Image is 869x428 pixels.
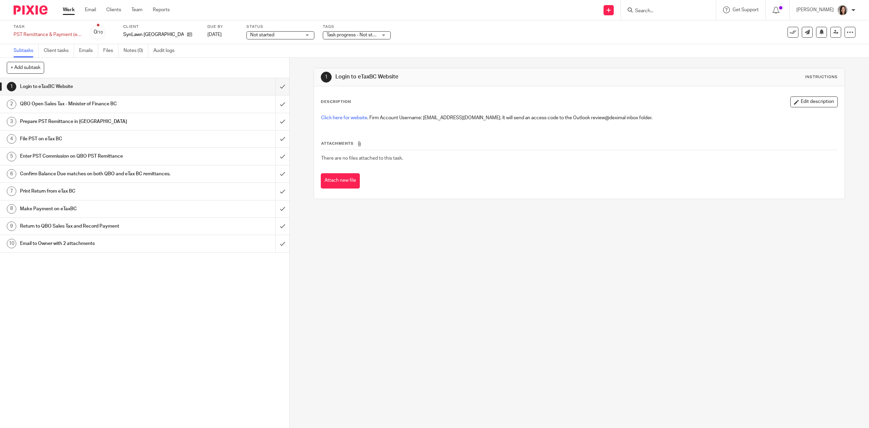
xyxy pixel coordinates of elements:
[14,31,81,38] div: PST Remittance &amp; Payment (eTaxBC) - Quarterly
[79,44,98,57] a: Emails
[20,99,186,109] h1: QBO Open Sales Tax - Minister of Finance BC
[7,186,16,196] div: 7
[321,99,351,105] p: Description
[124,44,148,57] a: Notes (0)
[207,24,238,30] label: Due by
[321,115,367,120] a: Click here for website
[14,44,39,57] a: Subtasks
[321,114,837,121] p: . Firm Account Username: [EMAIL_ADDRESS][DOMAIN_NAME]. It will send an access code to the Outlook...
[321,72,332,83] div: 1
[153,6,170,13] a: Reports
[14,24,81,30] label: Task
[7,100,16,109] div: 2
[97,31,103,34] small: /10
[14,5,48,15] img: Pixie
[123,24,199,30] label: Client
[20,117,186,127] h1: Prepare PST Remittance in [GEOGRAPHIC_DATA]
[321,156,403,161] span: There are no files attached to this task.
[20,186,186,196] h1: Print Return from eTax BC
[85,6,96,13] a: Email
[733,7,759,12] span: Get Support
[805,74,838,80] div: Instructions
[106,6,121,13] a: Clients
[7,204,16,214] div: 8
[323,24,391,30] label: Tags
[7,152,16,161] div: 5
[20,169,186,179] h1: Confirm Balance Due matches on both QBO and eTax BC remittances.
[44,44,74,57] a: Client tasks
[131,6,143,13] a: Team
[321,173,360,189] button: Attach new file
[7,169,16,179] div: 6
[335,73,594,81] h1: Login to eTaxBC Website
[207,32,222,37] span: [DATE]
[20,238,186,249] h1: Email to Owner with 2 attachments
[103,44,118,57] a: Files
[7,62,44,73] button: + Add subtask
[790,96,838,107] button: Edit description
[20,204,186,214] h1: Make Payment on eTaxBC
[20,82,186,92] h1: Login to eTaxBC Website
[7,82,16,91] div: 1
[7,239,16,248] div: 10
[837,5,848,16] img: Danielle%20photo.jpg
[246,24,314,30] label: Status
[250,33,274,37] span: Not started
[153,44,180,57] a: Audit logs
[20,134,186,144] h1: File PST on eTax BC
[123,31,184,38] p: SynLawn [GEOGRAPHIC_DATA]
[20,151,186,161] h1: Enter PST Commission on QBO PST Remittance
[63,6,75,13] a: Work
[7,117,16,126] div: 3
[327,33,391,37] span: Task progress - Not started + 2
[634,8,696,14] input: Search
[7,221,16,231] div: 9
[321,142,354,145] span: Attachments
[94,28,103,36] div: 0
[14,31,81,38] div: PST Remittance & Payment (eTaxBC) - Quarterly
[796,6,834,13] p: [PERSON_NAME]
[20,221,186,231] h1: Return to QBO Sales Tax and Record Payment
[7,134,16,144] div: 4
